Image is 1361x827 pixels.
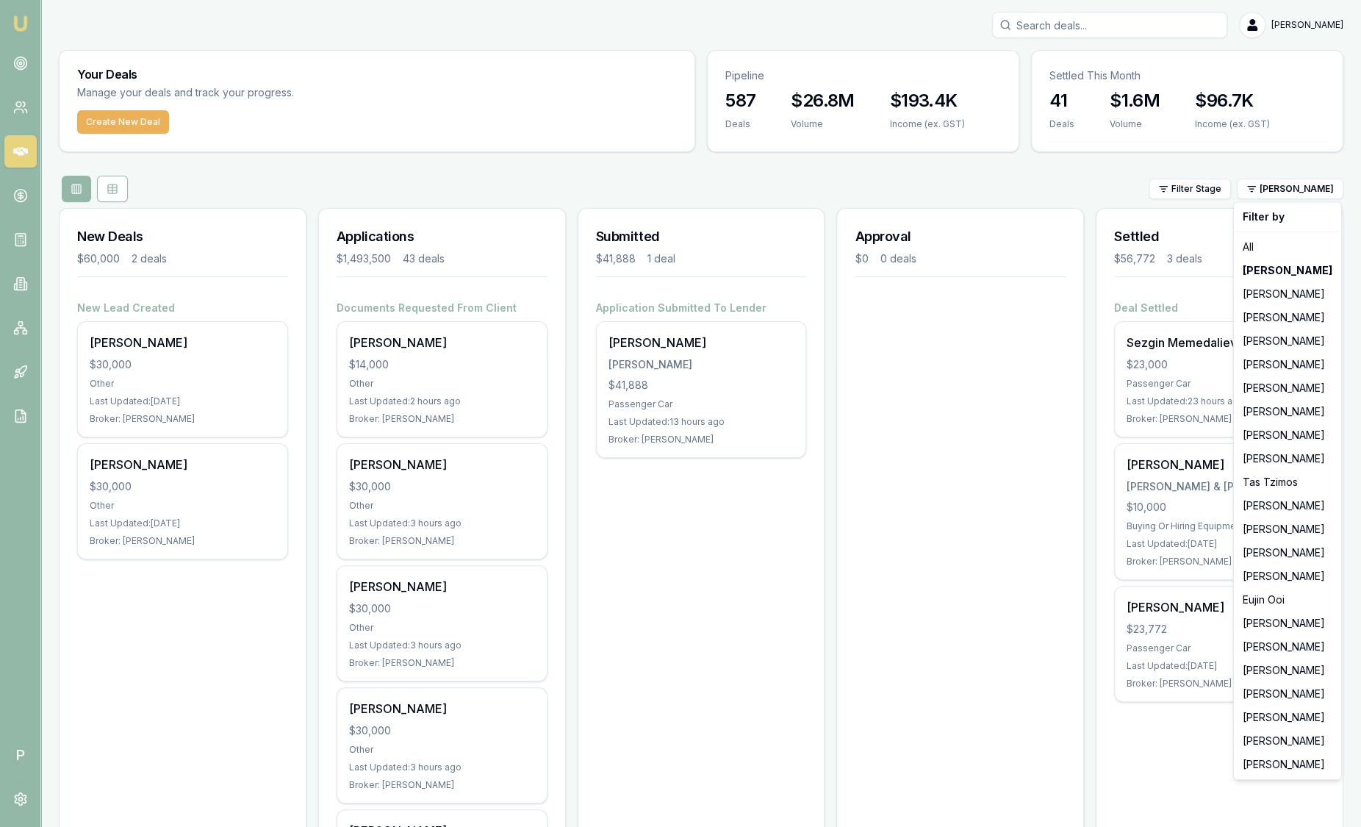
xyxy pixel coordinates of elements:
h3: New Deals [77,226,288,247]
div: $14,000 [349,357,535,372]
div: Broker: [PERSON_NAME] [1127,678,1312,690]
div: Broker: [PERSON_NAME] [349,779,535,791]
div: Last Updated: [DATE] [90,395,276,407]
div: Deals [725,118,755,130]
div: [PERSON_NAME] [1237,353,1338,376]
div: [PERSON_NAME] [1237,494,1338,518]
div: 43 deals [403,251,445,266]
div: Other [90,500,276,512]
div: [PERSON_NAME] [1237,447,1338,470]
div: $30,000 [90,357,276,372]
div: Last Updated: 2 hours ago [349,395,535,407]
div: Income (ex. GST) [1195,118,1270,130]
div: Last Updated: 3 hours ago [349,518,535,529]
div: [PERSON_NAME] [349,456,535,473]
div: Last Updated: [DATE] [1127,660,1312,672]
span: [PERSON_NAME] [1271,19,1343,31]
div: [PERSON_NAME] [1237,729,1338,753]
div: Last Updated: 3 hours ago [349,762,535,773]
span: Filter Stage [1171,183,1221,195]
h3: Settled [1114,226,1325,247]
h3: 587 [725,89,755,112]
h3: Applications [337,226,547,247]
div: Passenger Car [1127,642,1312,654]
p: Settled This Month [1049,68,1325,83]
h3: $26.8M [791,89,854,112]
div: [PERSON_NAME] [1237,518,1338,541]
div: Volume [791,118,854,130]
h4: New Lead Created [77,301,288,315]
div: Last Updated: 13 hours ago [608,416,794,428]
div: [PERSON_NAME] [1237,565,1338,588]
p: Manage your deals and track your progress. [77,85,453,101]
div: 0 deals [880,251,916,266]
h3: Approval [855,226,1066,247]
div: Income (ex. GST) [890,118,965,130]
h3: Submitted [596,226,807,247]
h4: Deal Settled [1114,301,1325,315]
div: $23,772 [1127,622,1312,637]
span: [PERSON_NAME] [1260,183,1334,195]
div: Passenger Car [608,398,794,410]
h3: 41 [1049,89,1074,112]
h3: $193.4K [890,89,965,112]
div: Sezgin Memedaliev [1127,334,1312,351]
div: $30,000 [349,479,535,494]
div: [PERSON_NAME] [1237,376,1338,400]
div: [PERSON_NAME] [1237,423,1338,447]
h3: $1.6M [1110,89,1160,112]
strong: [PERSON_NAME] [1243,263,1332,278]
div: All [1237,235,1338,259]
div: $56,772 [1114,251,1155,266]
div: Broker: [PERSON_NAME] [90,535,276,547]
div: Broker: [PERSON_NAME] [349,413,535,425]
div: $30,000 [90,479,276,494]
div: [PERSON_NAME] [90,456,276,473]
div: [PERSON_NAME] & [PERSON_NAME] [1127,479,1312,494]
div: Broker: [PERSON_NAME] [1127,556,1312,568]
div: [PERSON_NAME] [1237,329,1338,353]
div: Volume [1110,118,1160,130]
h3: $96.7K [1195,89,1270,112]
div: $41,888 [596,251,636,266]
div: Broker: [PERSON_NAME] [349,657,535,669]
img: emu-icon-u.png [12,15,29,32]
div: [PERSON_NAME] [608,357,794,372]
div: [PERSON_NAME] [349,334,535,351]
div: [PERSON_NAME] [1237,541,1338,565]
h4: Documents Requested From Client [337,301,547,315]
div: Passenger Car [1127,378,1312,390]
input: Search deals [992,12,1227,38]
div: [PERSON_NAME] [1237,682,1338,706]
div: Deals [1049,118,1074,130]
div: $0 [855,251,868,266]
div: Broker: [PERSON_NAME] [349,535,535,547]
p: Pipeline [725,68,1001,83]
div: Broker: [PERSON_NAME] [1127,413,1312,425]
div: Last Updated: [DATE] [1127,538,1312,550]
div: Tas Tzimos [1237,470,1338,494]
div: [PERSON_NAME] [1237,282,1338,306]
div: Broker: [PERSON_NAME] [90,413,276,425]
div: [PERSON_NAME] [608,334,794,351]
div: [PERSON_NAME] [1237,659,1338,682]
div: 1 deal [647,251,675,266]
div: [PERSON_NAME] [1127,598,1312,616]
div: [PERSON_NAME] [349,578,535,595]
div: $41,888 [608,378,794,393]
div: [PERSON_NAME] [1237,753,1338,776]
div: Last Updated: 23 hours ago [1127,395,1312,407]
div: [PERSON_NAME] [349,700,535,717]
div: 2 deals [132,251,167,266]
div: $60,000 [77,251,120,266]
div: [PERSON_NAME] [1237,612,1338,635]
div: $30,000 [349,601,535,616]
div: [PERSON_NAME] [1127,456,1312,473]
div: Other [349,500,535,512]
div: Other [349,378,535,390]
div: [PERSON_NAME] [1237,306,1338,329]
div: [PERSON_NAME] [1237,706,1338,729]
div: $30,000 [349,723,535,738]
div: [PERSON_NAME] [1237,400,1338,423]
div: Filter by [1237,205,1338,229]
